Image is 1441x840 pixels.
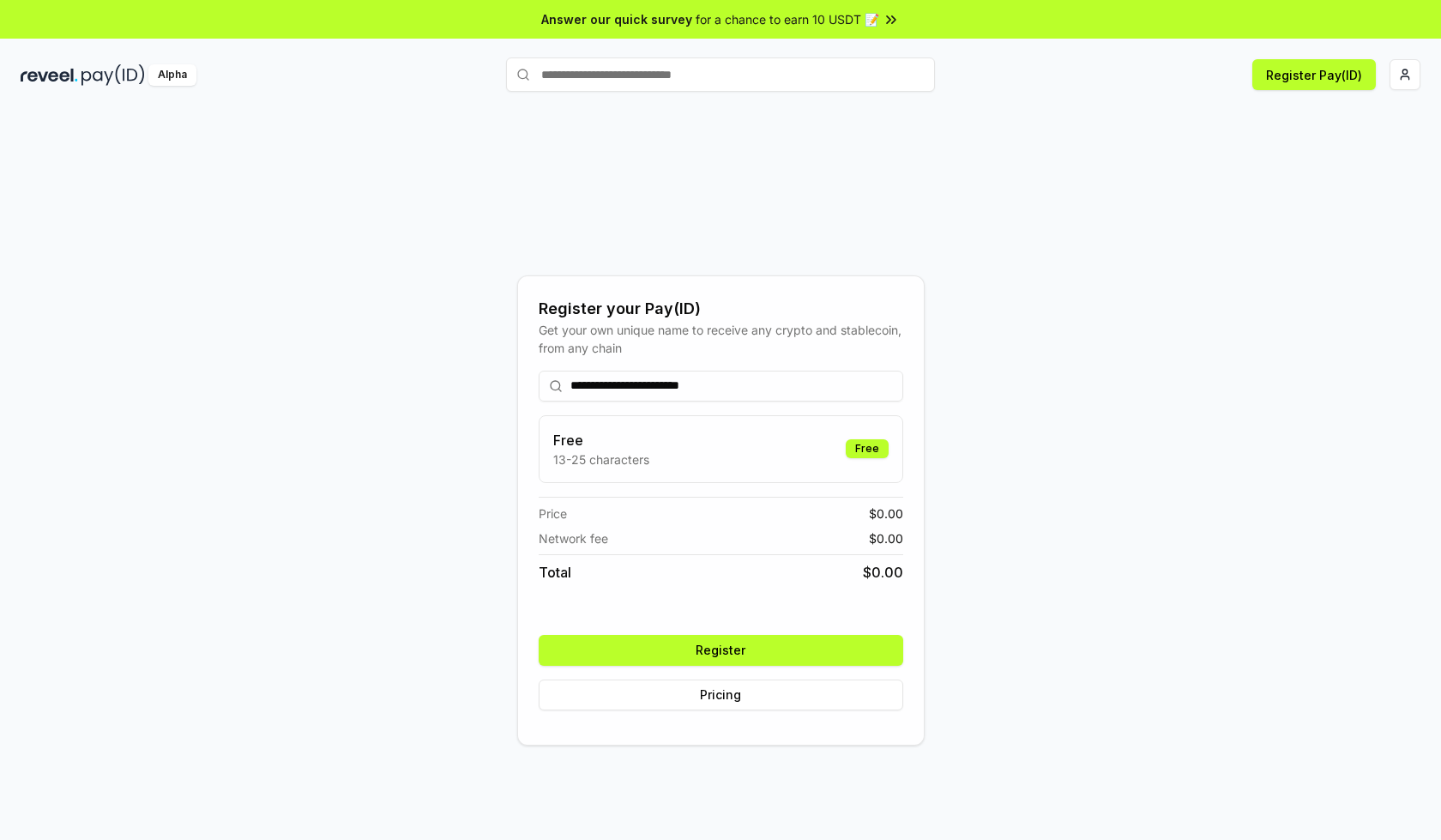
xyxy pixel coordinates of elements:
img: reveel_dark [21,64,78,86]
div: Register your Pay(ID) [539,297,903,321]
button: Pricing [539,680,903,710]
span: Answer our quick survey [541,10,692,28]
div: Free [846,439,889,458]
span: $ 0.00 [863,562,903,583]
span: for a chance to earn 10 USDT 📝 [696,10,879,28]
span: $ 0.00 [869,505,903,523]
div: Alpha [148,64,196,86]
span: Network fee [539,529,608,547]
button: Register Pay(ID) [1252,59,1376,90]
span: Price [539,505,567,523]
button: Register [539,635,903,666]
p: 13-25 characters [553,450,649,468]
img: pay_id [81,64,145,86]
span: Total [539,562,571,583]
h3: Free [553,430,649,450]
div: Get your own unique name to receive any crypto and stablecoin, from any chain [539,321,903,357]
span: $ 0.00 [869,529,903,547]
